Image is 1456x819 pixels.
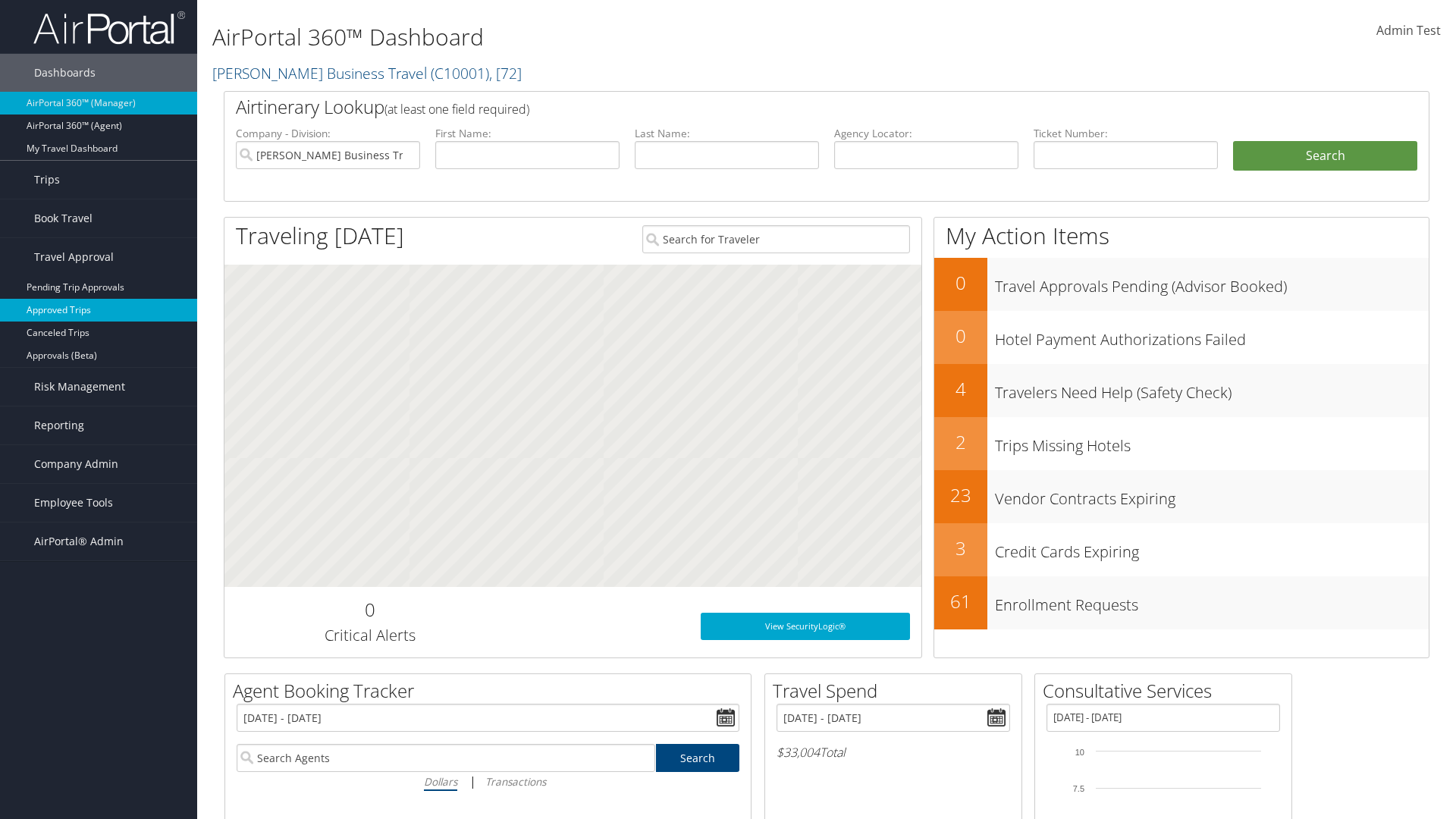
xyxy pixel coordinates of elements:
span: Reporting [34,406,84,444]
a: Admin Test [1376,8,1441,55]
a: 3Credit Cards Expiring [934,523,1429,576]
h3: Critical Alerts [236,625,504,646]
h2: 0 [934,270,987,296]
h1: AirPortal 360™ Dashboard [212,21,1031,53]
h3: Enrollment Requests [995,587,1429,616]
span: Admin Test [1376,22,1441,39]
input: Search for Traveler [642,225,910,253]
span: ( C10001 ) [431,63,489,83]
i: Dollars [424,774,457,789]
tspan: 7.5 [1073,784,1084,793]
h2: 61 [934,588,987,614]
h3: Trips Missing Hotels [995,428,1429,457]
a: 2Trips Missing Hotels [934,417,1429,470]
span: Travel Approval [34,238,114,276]
a: 61Enrollment Requests [934,576,1429,629]
a: 0Travel Approvals Pending (Advisor Booked) [934,258,1429,311]
h3: Travel Approvals Pending (Advisor Booked) [995,268,1429,297]
h2: 3 [934,535,987,561]
a: 0Hotel Payment Authorizations Failed [934,311,1429,364]
span: $33,004 [777,744,820,761]
h1: My Action Items [934,220,1429,252]
a: View SecurityLogic® [701,613,910,640]
h6: Total [777,744,1010,761]
label: First Name: [435,126,620,141]
i: Transactions [485,774,546,789]
div: | [237,772,739,791]
input: Search Agents [237,744,655,772]
span: Trips [34,161,60,199]
label: Company - Division: [236,126,420,141]
span: , [ 72 ] [489,63,522,83]
h1: Traveling [DATE] [236,220,404,252]
h3: Hotel Payment Authorizations Failed [995,322,1429,350]
a: Search [656,744,740,772]
label: Last Name: [635,126,819,141]
button: Search [1233,141,1417,171]
h2: Agent Booking Tracker [233,678,751,704]
span: Company Admin [34,445,118,483]
label: Agency Locator: [834,126,1018,141]
span: Book Travel [34,199,93,237]
span: Dashboards [34,54,96,92]
h2: 4 [934,376,987,402]
span: AirPortal® Admin [34,522,124,560]
h2: Travel Spend [773,678,1021,704]
span: Employee Tools [34,484,113,522]
h3: Credit Cards Expiring [995,534,1429,563]
a: 23Vendor Contracts Expiring [934,470,1429,523]
span: (at least one field required) [384,101,529,118]
h2: Airtinerary Lookup [236,94,1317,120]
h2: 0 [934,323,987,349]
a: 4Travelers Need Help (Safety Check) [934,364,1429,417]
label: Ticket Number: [1034,126,1218,141]
span: Risk Management [34,368,125,406]
h2: 2 [934,429,987,455]
img: airportal-logo.png [33,10,185,45]
h3: Vendor Contracts Expiring [995,481,1429,510]
h2: 0 [236,597,504,623]
h3: Travelers Need Help (Safety Check) [995,375,1429,403]
h2: 23 [934,482,987,508]
a: [PERSON_NAME] Business Travel [212,63,522,83]
h2: Consultative Services [1043,678,1291,704]
tspan: 10 [1075,748,1084,757]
